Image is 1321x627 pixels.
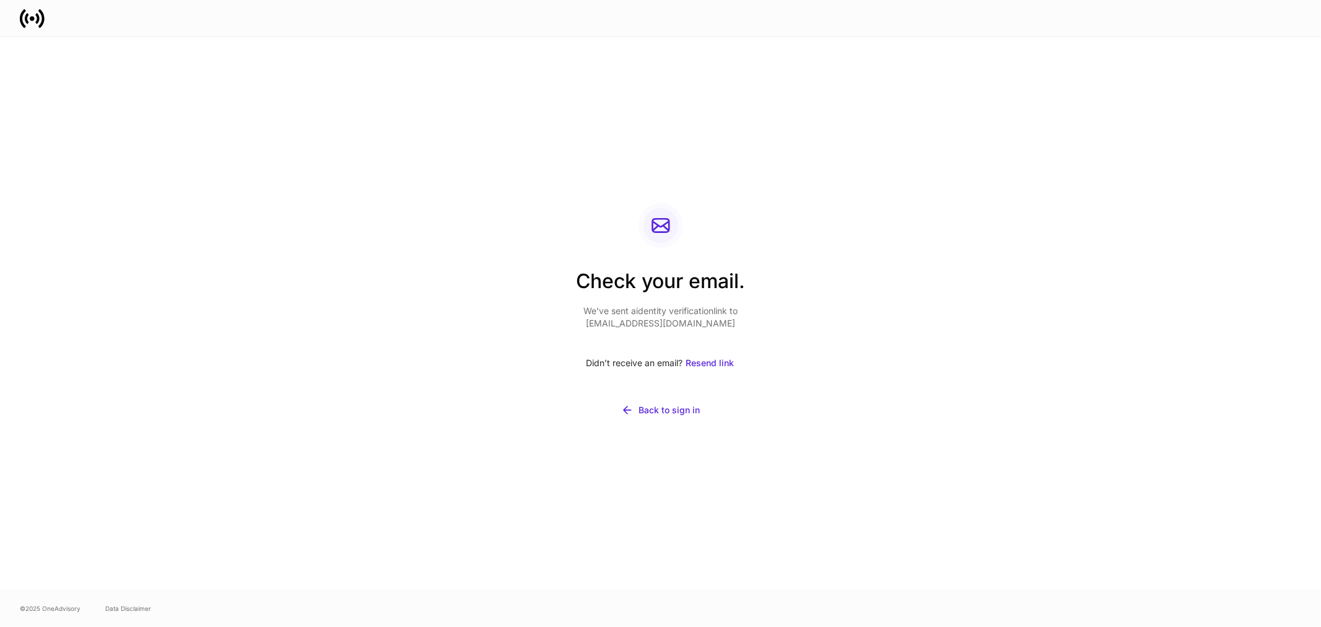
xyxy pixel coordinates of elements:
[576,305,745,330] p: We’ve sent a identity verification link to [EMAIL_ADDRESS][DOMAIN_NAME]
[576,397,745,424] button: Back to sign in
[576,349,745,377] div: Didn’t receive an email?
[686,357,735,369] div: Resend link
[639,404,700,416] div: Back to sign in
[20,603,81,613] span: © 2025 OneAdvisory
[686,349,735,377] button: Resend link
[105,603,151,613] a: Data Disclaimer
[576,268,745,305] h2: Check your email.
